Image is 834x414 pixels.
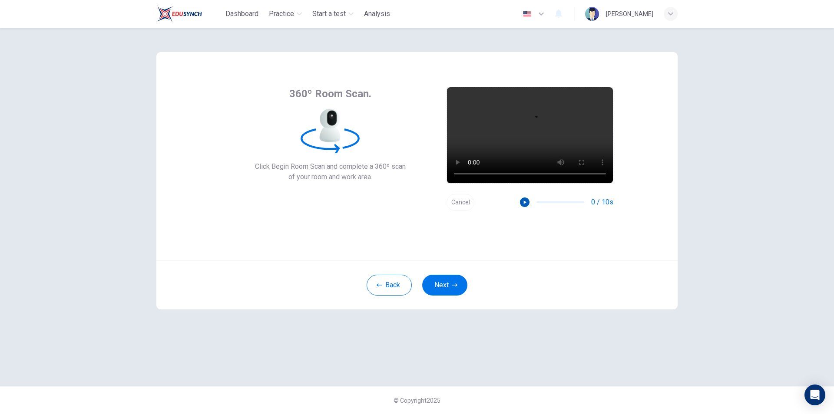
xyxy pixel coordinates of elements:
button: Back [367,275,412,296]
button: Dashboard [222,6,262,22]
button: Start a test [309,6,357,22]
button: Next [422,275,467,296]
img: Profile picture [585,7,599,21]
span: Analysis [364,9,390,19]
div: [PERSON_NAME] [606,9,653,19]
button: Cancel [447,194,474,211]
button: Analysis [361,6,394,22]
span: 0 / 10s [591,197,613,207]
span: Click Begin Room Scan and complete a 360º scan [255,161,406,172]
span: Dashboard [225,9,258,19]
span: Start a test [312,9,346,19]
img: en [522,11,533,17]
img: Train Test logo [156,5,202,23]
div: Open Intercom Messenger [804,384,825,405]
span: © Copyright 2025 [394,397,440,404]
a: Train Test logo [156,5,222,23]
span: 360º Room Scan. [289,87,371,101]
span: Practice [269,9,294,19]
span: of your room and work area. [255,172,406,182]
button: Practice [265,6,305,22]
